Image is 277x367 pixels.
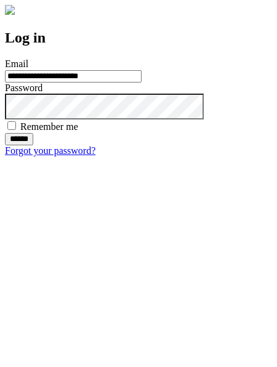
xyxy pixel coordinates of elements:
[5,5,15,15] img: logo-4e3dc11c47720685a147b03b5a06dd966a58ff35d612b21f08c02c0306f2b779.png
[5,83,42,93] label: Password
[5,145,95,156] a: Forgot your password?
[20,121,78,132] label: Remember me
[5,30,272,46] h2: Log in
[5,58,28,69] label: Email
